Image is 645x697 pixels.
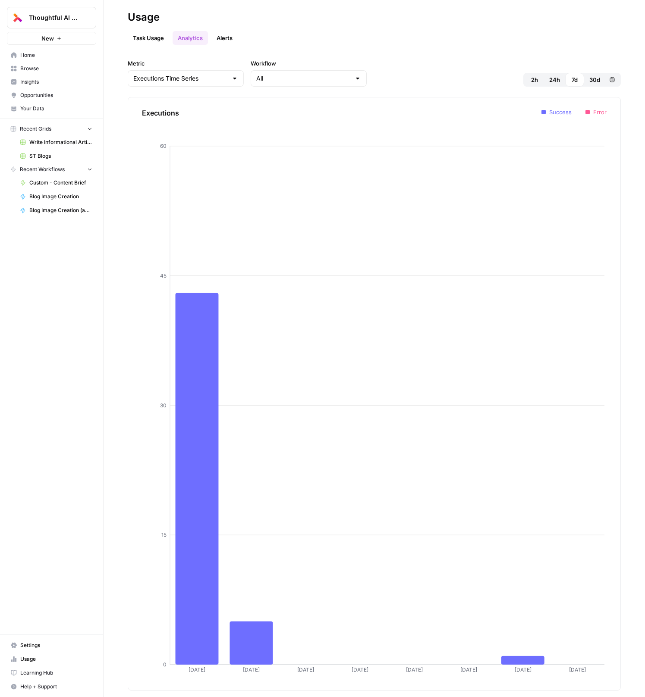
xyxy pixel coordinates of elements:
[251,59,367,68] label: Workflow
[7,163,96,176] button: Recent Workflows
[572,75,578,84] span: 7d
[531,75,538,84] span: 2h
[352,666,368,673] tspan: [DATE]
[29,193,92,200] span: Blog Image Creation
[7,638,96,652] a: Settings
[16,190,96,203] a: Blog Image Creation
[211,31,238,45] a: Alerts
[29,138,92,146] span: Write Informational Article
[297,666,314,673] tspan: [DATE]
[243,666,260,673] tspan: [DATE]
[29,179,92,187] span: Custom - Content Brief
[7,88,96,102] a: Opportunities
[515,666,532,673] tspan: [DATE]
[20,166,65,173] span: Recent Workflows
[20,105,92,113] span: Your Data
[20,683,92,691] span: Help + Support
[7,62,96,75] a: Browse
[20,655,92,663] span: Usage
[29,206,92,214] span: Blog Image Creation (ad hoc)
[160,272,167,279] tspan: 45
[585,108,607,116] li: Error
[41,34,54,43] span: New
[20,125,51,133] span: Recent Grids
[160,143,167,149] tspan: 60
[189,666,205,673] tspan: [DATE]
[569,666,586,673] tspan: [DATE]
[549,75,560,84] span: 24h
[460,666,477,673] tspan: [DATE]
[29,13,81,22] span: Thoughtful AI Content Engine
[7,32,96,45] button: New
[29,152,92,160] span: ST Blogs
[20,669,92,677] span: Learning Hub
[525,73,544,87] button: 2h
[406,666,423,673] tspan: [DATE]
[16,135,96,149] a: Write Informational Article
[20,641,92,649] span: Settings
[544,73,565,87] button: 24h
[160,402,167,409] tspan: 30
[173,31,208,45] a: Analytics
[256,74,351,83] input: All
[161,531,167,538] tspan: 15
[20,51,92,59] span: Home
[7,48,96,62] a: Home
[10,10,25,25] img: Thoughtful AI Content Engine Logo
[16,176,96,190] a: Custom - Content Brief
[7,652,96,666] a: Usage
[7,680,96,694] button: Help + Support
[589,75,600,84] span: 30d
[7,666,96,680] a: Learning Hub
[7,7,96,28] button: Workspace: Thoughtful AI Content Engine
[133,74,228,83] input: Executions Time Series
[128,31,169,45] a: Task Usage
[7,122,96,135] button: Recent Grids
[20,78,92,86] span: Insights
[163,661,167,668] tspan: 0
[20,91,92,99] span: Opportunities
[16,149,96,163] a: ST Blogs
[128,10,160,24] div: Usage
[128,59,244,68] label: Metric
[541,108,572,116] li: Success
[584,73,605,87] button: 30d
[16,203,96,217] a: Blog Image Creation (ad hoc)
[7,75,96,89] a: Insights
[7,102,96,116] a: Your Data
[20,65,92,72] span: Browse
